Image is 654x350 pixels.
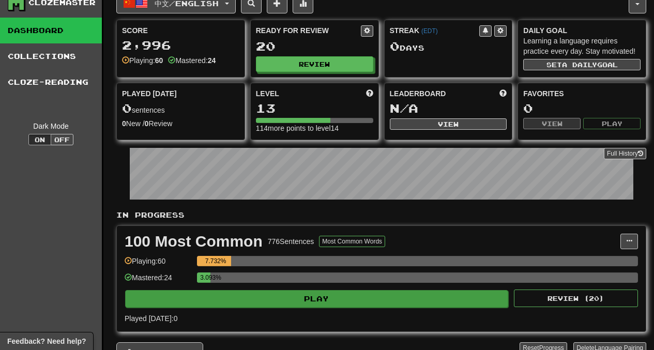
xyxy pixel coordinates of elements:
[125,234,263,249] div: 100 Most Common
[8,121,94,131] div: Dark Mode
[7,336,86,346] span: Open feedback widget
[145,119,149,128] strong: 0
[122,25,239,36] div: Score
[390,25,480,36] div: Streak
[168,55,216,66] div: Mastered:
[116,210,646,220] p: In Progress
[125,272,192,290] div: Mastered: 24
[155,56,163,65] strong: 60
[122,101,132,115] span: 0
[268,236,314,247] div: 776 Sentences
[523,102,641,115] div: 0
[499,88,507,99] span: This week in points, UTC
[390,40,507,53] div: Day s
[122,39,239,52] div: 2,996
[421,27,438,35] a: (EDT)
[390,88,446,99] span: Leaderboard
[208,56,216,65] strong: 24
[319,236,385,247] button: Most Common Words
[523,59,641,70] button: Seta dailygoal
[514,290,638,307] button: Review (20)
[51,134,73,145] button: Off
[200,256,231,266] div: 7.732%
[256,40,373,53] div: 20
[604,148,646,159] a: Full History
[122,102,239,115] div: sentences
[122,88,177,99] span: Played [DATE]
[523,36,641,56] div: Learning a language requires practice every day. Stay motivated!
[125,256,192,273] div: Playing: 60
[256,123,373,133] div: 114 more points to level 14
[125,314,177,323] span: Played [DATE]: 0
[583,118,641,129] button: Play
[523,25,641,36] div: Daily Goal
[256,25,361,36] div: Ready for Review
[390,101,418,115] span: N/A
[523,118,581,129] button: View
[28,134,51,145] button: On
[390,39,400,53] span: 0
[523,88,641,99] div: Favorites
[125,290,508,308] button: Play
[390,118,507,130] button: View
[256,88,279,99] span: Level
[122,119,126,128] strong: 0
[256,56,373,72] button: Review
[200,272,210,283] div: 3.093%
[122,118,239,129] div: New / Review
[366,88,373,99] span: Score more points to level up
[122,55,163,66] div: Playing:
[562,61,597,68] span: a daily
[256,102,373,115] div: 13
